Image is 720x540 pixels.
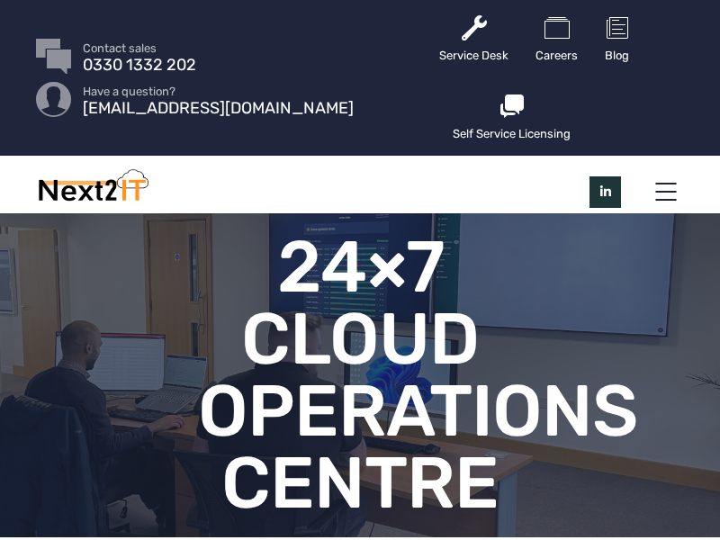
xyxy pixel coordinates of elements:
span: Contact sales [83,42,196,54]
span: Have a question? [83,85,354,97]
span: 0330 1332 202 [83,59,196,71]
img: Next2IT [36,169,148,210]
a: Have a question? [EMAIL_ADDRESS][DOMAIN_NAME] [83,85,354,114]
span: [EMAIL_ADDRESS][DOMAIN_NAME] [83,103,354,114]
a: Contact sales 0330 1332 202 [83,42,196,71]
h1: 24×7 Cloud Operations Centre [198,231,522,519]
a: Self Service Licensing [453,78,571,157]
